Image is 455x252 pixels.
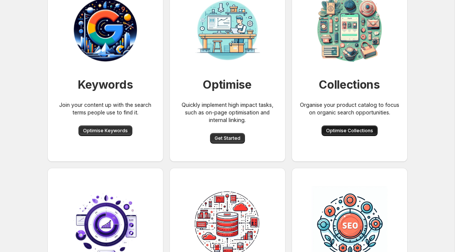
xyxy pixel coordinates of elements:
h1: Optimise [203,77,252,92]
h1: Collections [319,77,380,92]
p: Quickly implement high impact tasks, such as on-page optimisation and internal linking. [176,101,279,124]
button: Get Started [210,133,245,144]
h1: Keywords [78,77,133,92]
button: Optimise Collections [322,125,378,136]
p: Join your content up with the search terms people use to find it. [53,101,157,116]
span: Get Started [215,135,240,141]
button: Optimise Keywords [78,125,132,136]
span: Optimise Collections [326,128,373,134]
p: Organise your product catalog to focus on organic search opportunities. [298,101,402,116]
span: Optimise Keywords [83,128,128,134]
